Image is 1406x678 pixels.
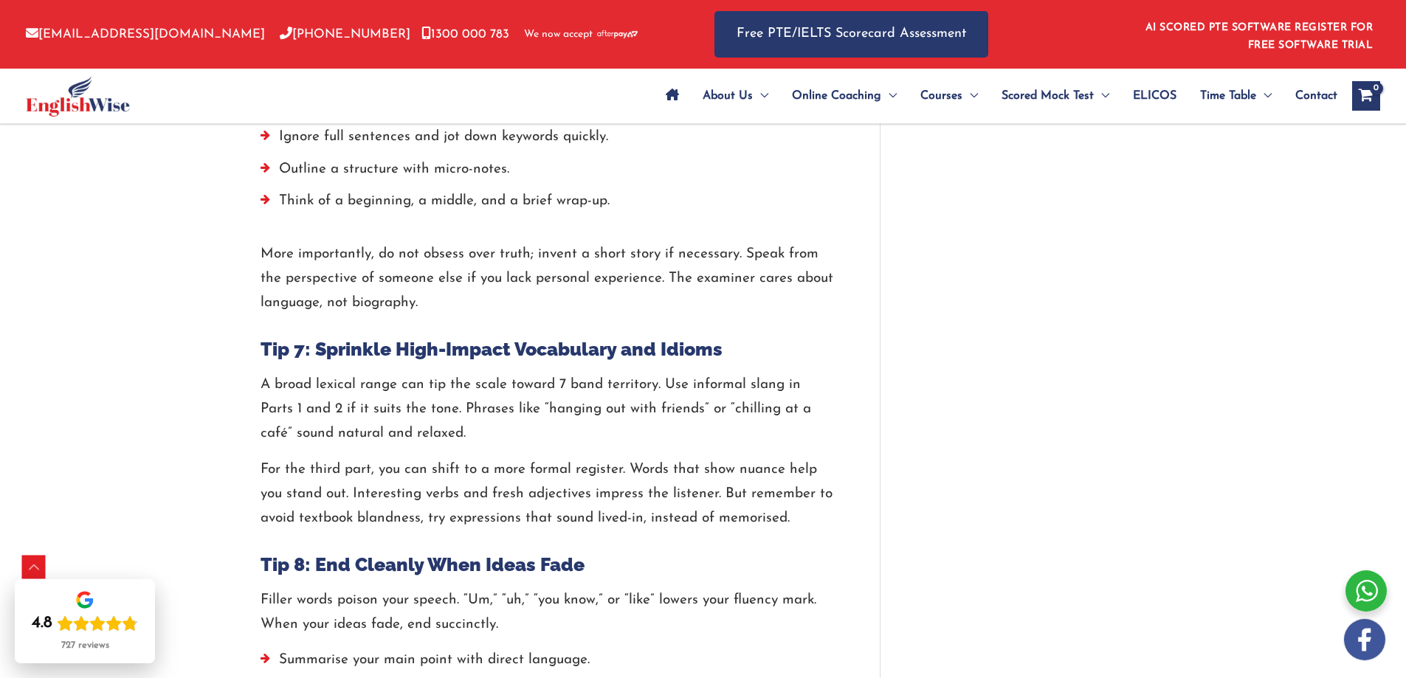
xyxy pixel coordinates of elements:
[1094,70,1109,122] span: Menu Toggle
[597,30,638,38] img: Afterpay-Logo
[1344,619,1385,660] img: white-facebook.png
[654,70,1337,122] nav: Site Navigation: Main Menu
[261,553,835,577] h2: Tip 8: End Cleanly When Ideas Fade
[421,28,509,41] a: 1300 000 783
[26,76,130,117] img: cropped-ew-logo
[280,28,410,41] a: [PHONE_NUMBER]
[1002,70,1094,122] span: Scored Mock Test
[32,613,138,634] div: Rating: 4.8 out of 5
[780,70,909,122] a: Online CoachingMenu Toggle
[792,70,881,122] span: Online Coaching
[261,157,835,189] li: Outline a structure with micro-notes.
[524,27,593,42] span: We now accept
[61,640,109,651] div: 727 reviews
[261,588,835,637] p: Filler words poison your speech. “Um,” “uh,” “you know,” or “like” lowers your fluency mark. When...
[261,457,835,531] p: For the third part, you can shift to a more formal register. Words that show nuance help you stan...
[26,28,265,41] a: [EMAIL_ADDRESS][DOMAIN_NAME]
[703,70,753,122] span: About Us
[1295,70,1337,122] span: Contact
[261,242,835,316] p: More importantly, do not obsess over truth; invent a short story if necessary. Speak from the per...
[962,70,978,122] span: Menu Toggle
[261,125,835,156] li: Ignore full sentences and jot down keywords quickly.
[1283,70,1337,122] a: Contact
[261,373,835,446] p: A broad lexical range can tip the scale toward 7 band territory. Use informal slang in Parts 1 an...
[1352,81,1380,111] a: View Shopping Cart, empty
[881,70,897,122] span: Menu Toggle
[909,70,990,122] a: CoursesMenu Toggle
[1200,70,1256,122] span: Time Table
[990,70,1121,122] a: Scored Mock TestMenu Toggle
[261,337,835,362] h2: Tip 7: Sprinkle High-Impact Vocabulary and Idioms
[753,70,768,122] span: Menu Toggle
[714,11,988,58] a: Free PTE/IELTS Scorecard Assessment
[32,613,52,634] div: 4.8
[691,70,780,122] a: About UsMenu Toggle
[261,189,835,221] li: Think of a beginning, a middle, and a brief wrap-up.
[1256,70,1272,122] span: Menu Toggle
[1133,70,1176,122] span: ELICOS
[920,70,962,122] span: Courses
[1145,22,1374,51] a: AI SCORED PTE SOFTWARE REGISTER FOR FREE SOFTWARE TRIAL
[1188,70,1283,122] a: Time TableMenu Toggle
[1137,10,1380,58] aside: Header Widget 1
[1121,70,1188,122] a: ELICOS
